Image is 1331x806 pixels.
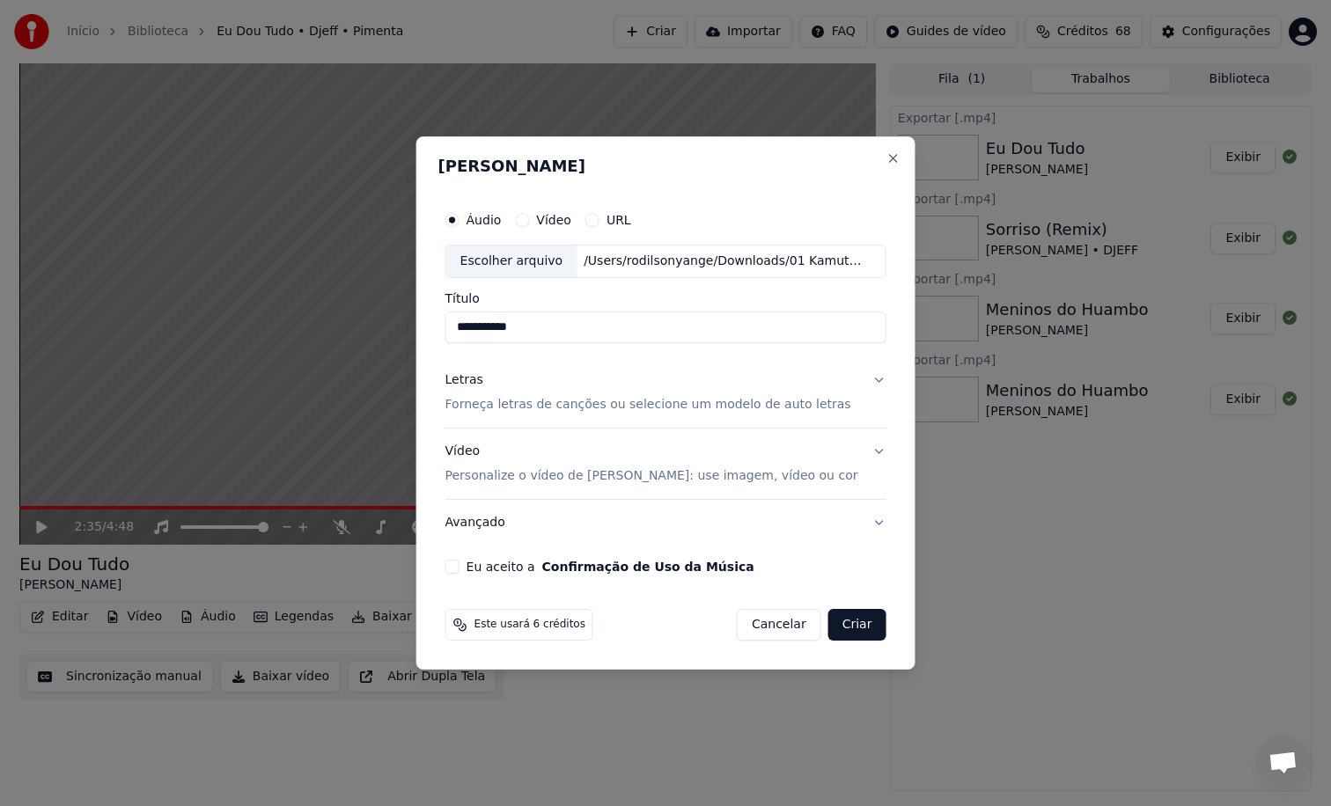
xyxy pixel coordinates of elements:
[445,429,886,499] button: VídeoPersonalize o vídeo de [PERSON_NAME]: use imagem, vídeo ou cor
[474,618,585,632] span: Este usará 6 créditos
[737,609,821,641] button: Cancelar
[446,245,577,277] div: Escolher arquivo
[828,609,886,641] button: Criar
[445,371,483,389] div: Letras
[467,214,502,226] label: Áudio
[445,500,886,546] button: Avançado
[577,253,876,270] div: /Users/rodilsonyange/Downloads/01 Kamutupu.mp3
[445,357,886,428] button: LetrasForneça letras de canções ou selecione um modelo de auto letras
[467,561,754,573] label: Eu aceito a
[445,443,858,485] div: Vídeo
[445,467,858,485] p: Personalize o vídeo de [PERSON_NAME]: use imagem, vídeo ou cor
[438,158,893,174] h2: [PERSON_NAME]
[445,396,851,414] p: Forneça letras de canções ou selecione um modelo de auto letras
[542,561,754,573] button: Eu aceito a
[536,214,571,226] label: Vídeo
[607,214,631,226] label: URL
[445,292,886,304] label: Título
